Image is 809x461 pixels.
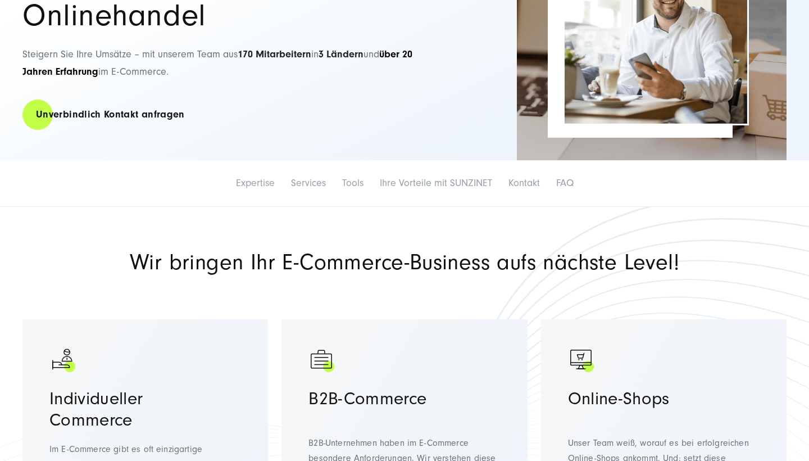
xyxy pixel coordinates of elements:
[22,48,412,78] span: über 20 Jahren Erfahrung
[342,177,363,189] a: Tools
[556,177,574,189] a: FAQ
[22,252,787,273] h2: Wir bringen Ihr E-Commerce-Business aufs nächste Level!
[308,388,500,409] h3: B2B-Commerce
[308,346,337,374] img: Aktenkoffer als Symbol für B2B - E-Commerce Agentur SUNZINET
[236,177,275,189] a: Expertise
[49,346,78,374] img: Eine Hand und eine Person als Zeichen für guten Umgang mit Menschen - E-Commerce Agentur SUNZINET
[238,48,311,60] strong: 170 Mitarbeitern
[508,177,540,189] a: Kontakt
[291,177,326,189] a: Services
[22,98,198,130] a: Unverbindlich Kontakt anfragen
[380,177,492,189] a: Ihre Vorteile mit SUNZINET
[319,48,363,60] strong: 3 Ländern
[568,346,596,374] img: Bildschirm mit Einkaufswagen - E-Commerce Agentur SUNZINET
[49,388,241,431] h3: Individueller Commerce
[22,46,416,80] p: Steigern Sie Ihre Umsätze – mit unserem Team aus in und im E-Commerce.
[568,388,760,409] h3: Online-Shops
